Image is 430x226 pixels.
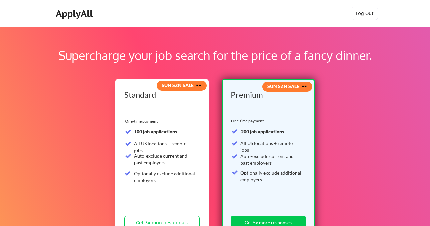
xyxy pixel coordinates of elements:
[352,7,378,20] button: Log Out
[241,129,284,134] strong: 200 job applications
[240,153,302,166] div: Auto-exclude current and past employers
[134,140,196,153] div: All US locations + remote jobs
[124,91,197,99] div: Standard
[267,83,307,89] strong: SUN SZN SALE 🕶️
[134,170,196,183] div: Optionally exclude additional employers
[43,46,387,64] div: Supercharge your job search for the price of a fancy dinner.
[162,82,201,88] strong: SUN SZN SALE 🕶️
[134,129,177,134] strong: 100 job applications
[240,140,302,153] div: All US locations + remote jobs
[240,170,302,183] div: Optionally exclude additional employers
[134,153,196,166] div: Auto-exclude current and past employers
[56,8,95,19] div: ApplyAll
[125,119,160,124] div: One-time payment
[231,91,304,99] div: Premium
[231,118,266,124] div: One-time payment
